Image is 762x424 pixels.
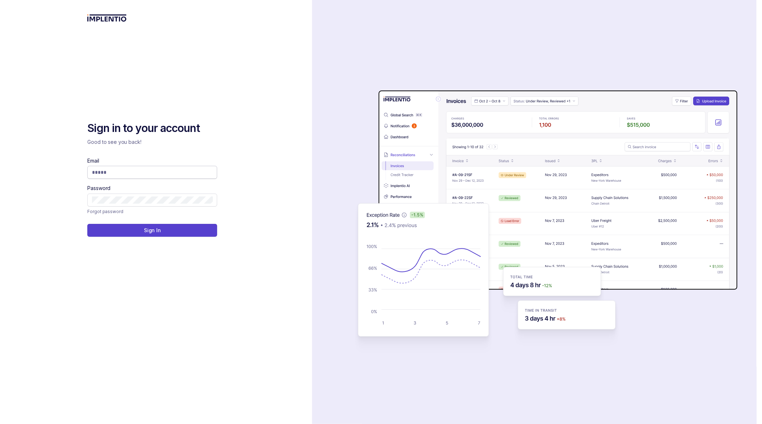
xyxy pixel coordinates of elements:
[87,138,217,146] p: Good to see you back!
[87,121,217,136] h2: Sign in to your account
[87,157,99,164] label: Email
[87,208,123,215] p: Forgot password
[144,227,161,234] p: Sign In
[87,208,123,215] a: Link Forgot password
[332,68,740,356] img: signin-background.svg
[87,224,217,237] button: Sign In
[87,14,127,22] img: logo
[87,185,110,192] label: Password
